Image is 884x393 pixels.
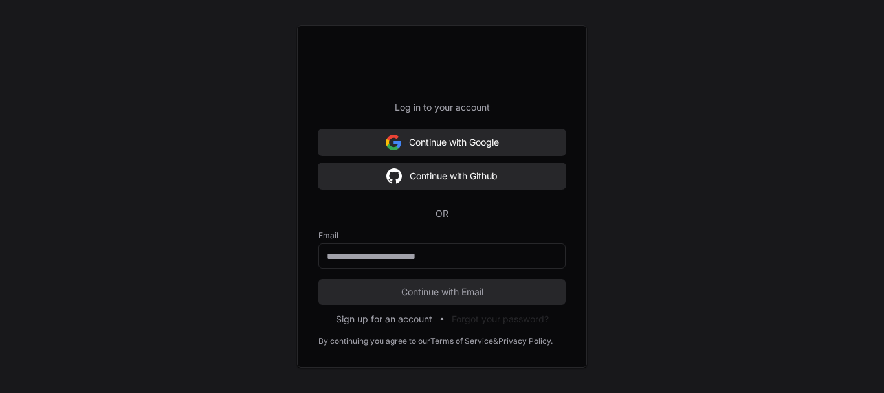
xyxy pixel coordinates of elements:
[318,286,566,298] span: Continue with Email
[430,336,493,346] a: Terms of Service
[452,313,549,326] button: Forgot your password?
[493,336,498,346] div: &
[430,207,454,220] span: OR
[318,279,566,305] button: Continue with Email
[336,313,432,326] button: Sign up for an account
[386,129,401,155] img: Sign in with google
[318,129,566,155] button: Continue with Google
[386,163,402,189] img: Sign in with google
[498,336,553,346] a: Privacy Policy.
[318,101,566,114] p: Log in to your account
[318,230,566,241] label: Email
[318,336,430,346] div: By continuing you agree to our
[318,163,566,189] button: Continue with Github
